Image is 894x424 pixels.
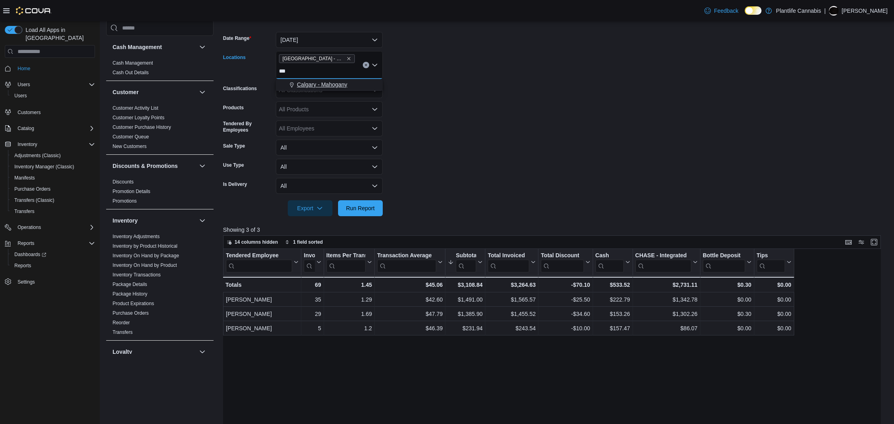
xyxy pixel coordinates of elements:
span: Calgary - Mahogany [297,81,347,89]
div: $0.00 [756,280,791,290]
button: Users [2,79,98,90]
a: Inventory Adjustments [113,234,160,239]
div: Total Invoiced [488,252,529,260]
button: Tips [756,252,791,272]
div: $2,731.11 [635,280,697,290]
span: Settings [14,277,95,287]
a: Purchase Orders [113,310,149,316]
a: Cash Management [113,60,153,66]
span: Home [18,65,30,72]
button: Items Per Transaction [326,252,372,272]
span: Feedback [714,7,738,15]
a: New Customers [113,144,146,149]
button: Inventory [198,216,207,225]
a: Manifests [11,173,38,183]
span: Operations [14,223,95,232]
div: $231.94 [448,323,483,333]
span: Reports [11,261,95,270]
a: Customer Activity List [113,105,158,111]
span: New Customers [113,143,146,150]
a: Customers [14,108,44,117]
span: Customer Purchase History [113,124,171,130]
span: Inventory On Hand by Product [113,262,177,268]
button: CHASE - Integrated [635,252,697,272]
a: Promotion Details [113,189,150,194]
label: Sale Type [223,143,245,149]
a: Adjustments (Classic) [11,151,64,160]
button: Operations [2,222,98,233]
span: Cash Out Details [113,69,149,76]
span: Promotion Details [113,188,150,195]
div: 1.45 [326,280,372,290]
div: Subtotal [456,252,476,272]
a: Reorder [113,320,130,325]
div: $1,302.26 [635,309,697,319]
span: Dashboards [11,250,95,259]
span: Inventory [14,140,95,149]
span: Adjustments (Classic) [11,151,95,160]
button: Cash [595,252,630,272]
div: Tendered Employee [226,252,292,272]
div: $153.26 [595,309,630,319]
a: Transfers [113,329,133,335]
div: Tips [756,252,785,272]
button: Reports [2,238,98,249]
button: Users [14,80,33,89]
span: Inventory [18,141,37,148]
div: Transaction Average [377,252,436,272]
button: Cash Management [198,42,207,52]
div: $0.00 [756,295,791,304]
span: Promotions [113,198,137,204]
a: Transfers (Classic) [11,195,57,205]
div: $1,385.90 [448,309,483,319]
nav: Complex example [5,59,95,308]
span: Purchase Orders [11,184,95,194]
input: Dark Mode [745,6,761,15]
div: Total Discount [541,252,583,272]
div: $42.60 [377,295,443,304]
div: 1.29 [326,295,372,304]
button: Open list of options [372,125,378,132]
div: Cash [595,252,623,272]
div: Items Per Transaction [326,252,366,260]
button: Export [288,200,332,216]
div: $0.00 [756,323,791,333]
span: Transfers [14,208,34,215]
div: $0.30 [702,280,751,290]
span: Users [11,91,95,101]
div: Bottle Deposit [702,252,745,260]
button: Remove Calgary - Mahogany Market from selection in this group [346,56,351,61]
button: Inventory Manager (Classic) [8,161,98,172]
div: $47.79 [377,309,443,319]
div: CHASE - Integrated [635,252,691,272]
a: Inventory Transactions [113,272,161,278]
a: Product Expirations [113,301,154,306]
button: Total Invoiced [488,252,536,272]
button: Display options [856,237,866,247]
span: Inventory Manager (Classic) [14,164,74,170]
div: Items Per Transaction [326,252,366,272]
button: Tendered Employee [226,252,299,272]
h3: Loyalty [113,348,132,356]
button: [DATE] [276,32,383,48]
div: Customer [106,103,214,154]
a: Customer Purchase History [113,124,171,130]
a: Customer Loyalty Points [113,115,164,120]
a: Dashboards [11,250,49,259]
button: Purchase Orders [8,183,98,195]
span: Catalog [14,124,95,133]
div: 35 [304,295,321,304]
img: Cova [16,7,51,15]
span: Operations [18,224,41,231]
a: Inventory by Product Historical [113,243,178,249]
button: Loyalty [113,348,196,356]
a: Inventory On Hand by Package [113,253,179,258]
button: Clear input [363,62,369,68]
button: Inventory [14,140,40,149]
div: $86.07 [635,323,697,333]
span: Reports [18,240,34,247]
